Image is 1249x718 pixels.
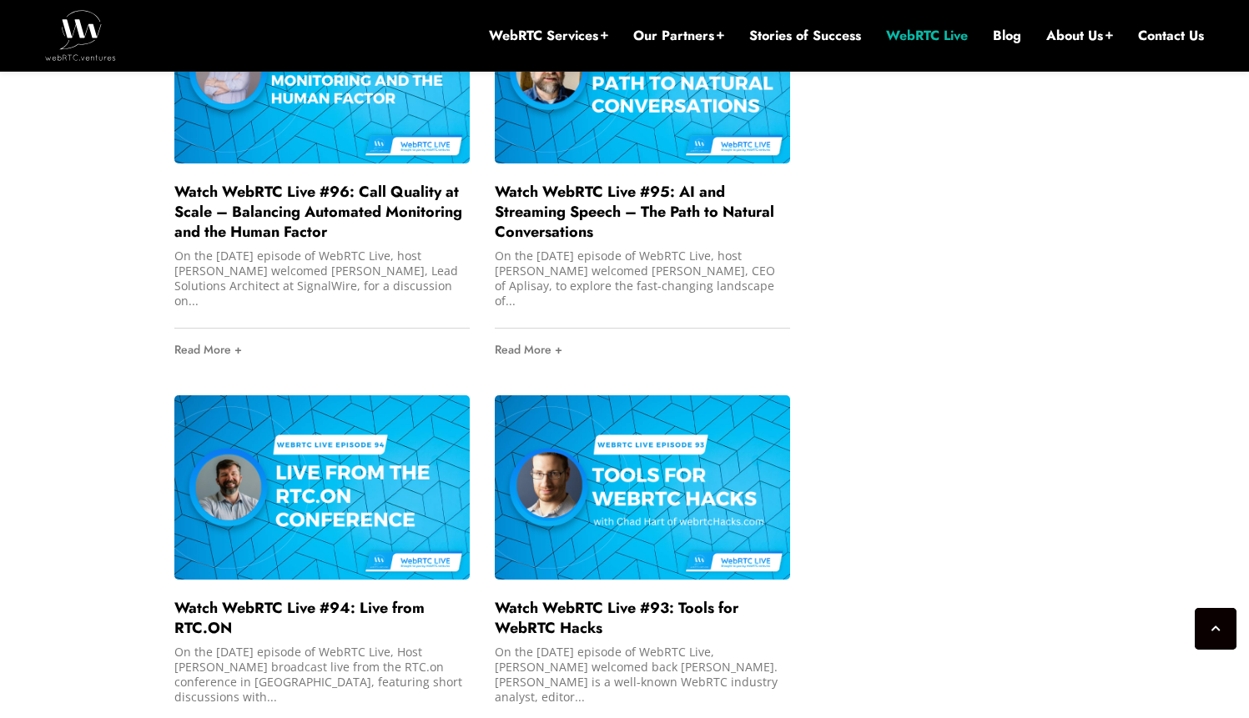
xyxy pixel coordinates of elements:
div: On the [DATE] episode of WebRTC Live, host [PERSON_NAME] welcomed [PERSON_NAME], Lead Solutions A... [174,249,470,309]
a: Watch WebRTC Live #94: Live from RTC.ON [174,597,425,639]
div: On the [DATE] episode of WebRTC Live, Host [PERSON_NAME] broadcast live from the RTC.on conferenc... [174,645,470,705]
img: WebRTC.ventures [45,10,116,60]
a: Read More + [174,329,470,370]
a: Blog [993,27,1021,45]
a: Stories of Success [749,27,861,45]
a: Watch WebRTC Live #93: Tools for WebRTC Hacks [495,597,738,639]
a: About Us [1046,27,1113,45]
div: On the [DATE] episode of WebRTC Live, [PERSON_NAME] welcomed back [PERSON_NAME]. [PERSON_NAME] is... [495,645,790,705]
a: WebRTC Live [886,27,968,45]
a: Watch WebRTC Live #96: Call Quality at Scale – Balancing Automated Monitoring and the Human Factor [174,181,462,243]
div: On the [DATE] episode of WebRTC Live, host [PERSON_NAME] welcomed [PERSON_NAME], CEO of Aplisay, ... [495,249,790,309]
img: image [174,395,470,580]
img: image [495,395,790,580]
a: WebRTC Services [489,27,608,45]
a: Contact Us [1138,27,1204,45]
a: Our Partners [633,27,724,45]
a: Read More + [495,329,790,370]
a: Watch WebRTC Live #95: AI and Streaming Speech – The Path to Natural Conversations [495,181,774,243]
